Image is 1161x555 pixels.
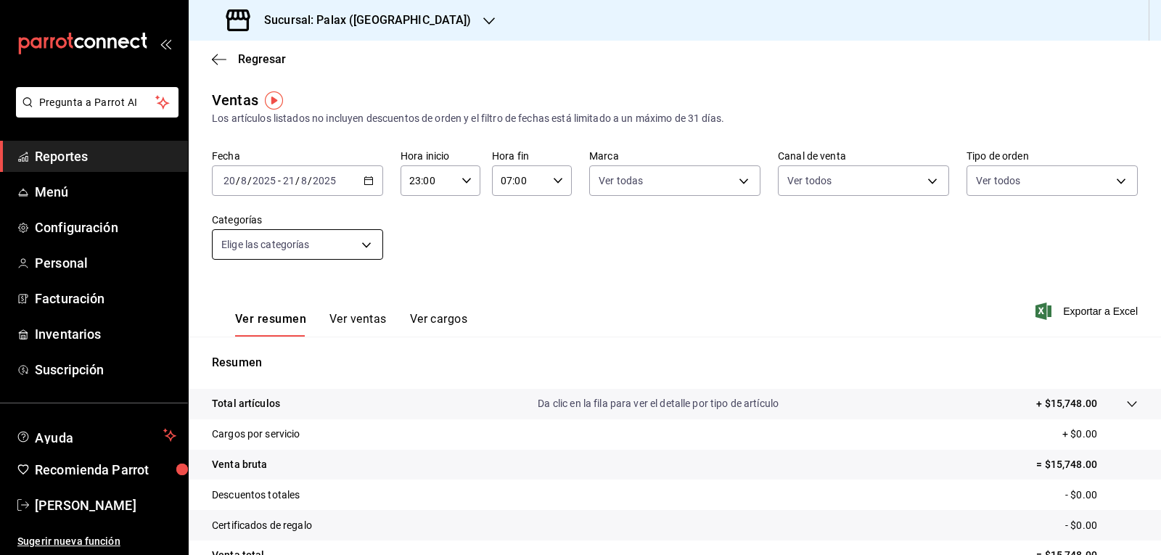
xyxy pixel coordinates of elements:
p: = $15,748.00 [1036,457,1138,472]
input: -- [300,175,308,186]
label: Canal de venta [778,151,949,161]
img: Tooltip marker [265,91,283,110]
button: Pregunta a Parrot AI [16,87,179,118]
div: navigation tabs [235,312,467,337]
span: Configuración [35,218,176,237]
span: Ver todas [599,173,643,188]
button: Exportar a Excel [1038,303,1138,320]
div: Los artículos listados no incluyen descuentos de orden y el filtro de fechas está limitado a un m... [212,111,1138,126]
p: + $0.00 [1062,427,1138,442]
button: Ver resumen [235,312,306,337]
span: Ayuda [35,427,157,444]
label: Hora fin [492,151,572,161]
span: Menú [35,182,176,202]
label: Marca [589,151,760,161]
span: / [308,175,312,186]
span: Inventarios [35,324,176,344]
p: Certificados de regalo [212,518,312,533]
label: Categorías [212,215,383,225]
a: Pregunta a Parrot AI [10,105,179,120]
p: Da clic en la fila para ver el detalle por tipo de artículo [538,396,779,411]
span: Regresar [238,52,286,66]
span: Personal [35,253,176,273]
span: / [236,175,240,186]
h3: Sucursal: Palax ([GEOGRAPHIC_DATA]) [253,12,472,29]
button: open_drawer_menu [160,38,171,49]
span: Facturación [35,289,176,308]
p: - $0.00 [1065,518,1138,533]
span: Reportes [35,147,176,166]
span: Ver todos [787,173,832,188]
span: / [295,175,300,186]
p: - $0.00 [1065,488,1138,503]
p: + $15,748.00 [1036,396,1097,411]
label: Tipo de orden [967,151,1138,161]
span: / [247,175,252,186]
span: Sugerir nueva función [17,534,176,549]
span: Suscripción [35,360,176,379]
button: Ver ventas [329,312,387,337]
span: [PERSON_NAME] [35,496,176,515]
label: Hora inicio [401,151,480,161]
p: Cargos por servicio [212,427,300,442]
span: Pregunta a Parrot AI [39,95,156,110]
p: Descuentos totales [212,488,300,503]
input: ---- [312,175,337,186]
span: Ver todos [976,173,1020,188]
p: Resumen [212,354,1138,371]
label: Fecha [212,151,383,161]
span: Recomienda Parrot [35,460,176,480]
p: Venta bruta [212,457,267,472]
button: Regresar [212,52,286,66]
input: ---- [252,175,276,186]
span: - [278,175,281,186]
span: Elige las categorías [221,237,310,252]
button: Ver cargos [410,312,468,337]
input: -- [240,175,247,186]
input: -- [282,175,295,186]
div: Ventas [212,89,258,111]
input: -- [223,175,236,186]
p: Total artículos [212,396,280,411]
